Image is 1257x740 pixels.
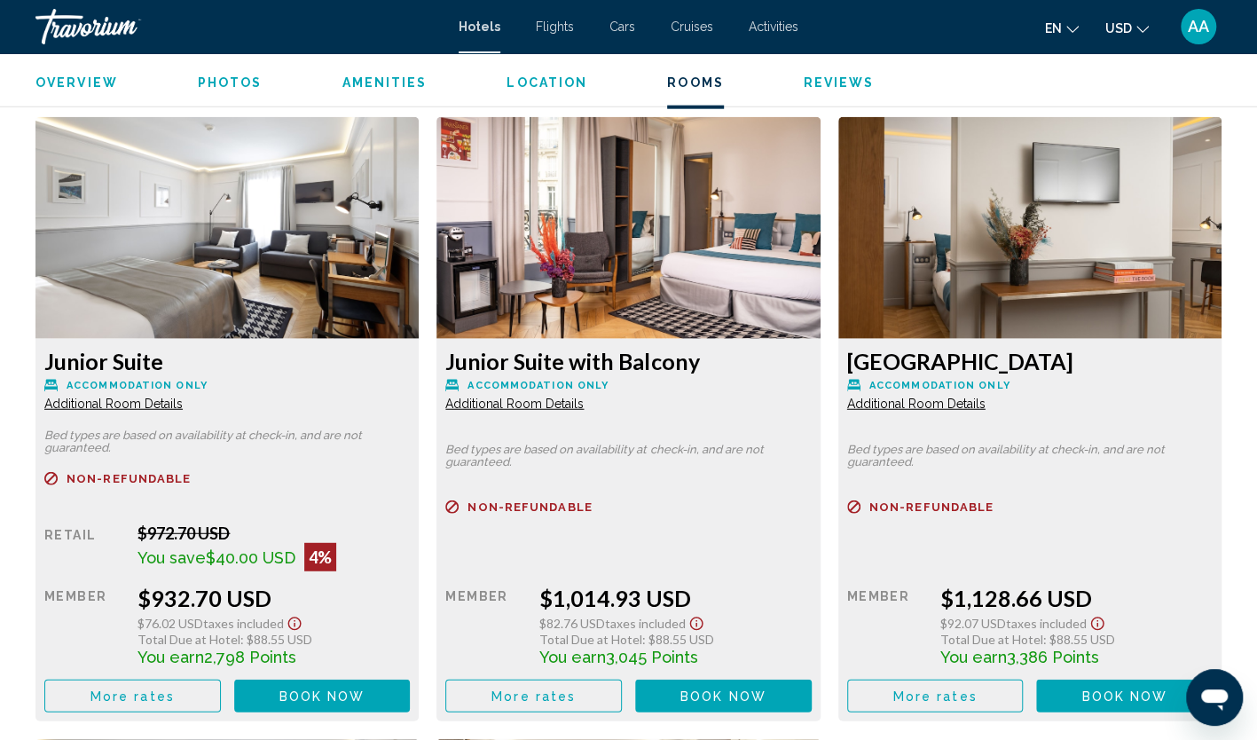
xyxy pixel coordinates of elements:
[445,680,622,712] button: More rates
[1045,15,1079,41] button: Change language
[35,9,441,44] a: Travorium
[445,585,525,666] div: Member
[1188,18,1209,35] span: AA
[137,524,410,543] div: $972.70 USD
[1006,616,1087,631] span: Taxes included
[342,75,427,91] button: Amenities
[137,616,203,631] span: $76.02 USD
[635,680,812,712] button: Book now
[609,20,635,34] a: Cars
[847,585,927,666] div: Member
[459,20,500,34] a: Hotels
[686,611,707,632] button: Show Taxes and Fees disclaimer
[445,397,584,411] span: Additional Room Details
[539,632,642,647] span: Total Due at Hotel
[44,397,183,411] span: Additional Room Details
[847,444,1213,468] p: Bed types are based on availability at check-in, and are not guaranteed.
[44,429,410,454] p: Bed types are based on availability at check-in, and are not guaranteed.
[467,380,609,391] span: Accommodation Only
[1186,669,1243,726] iframe: Кнопка запуска окна обмена сообщениями
[940,648,1007,666] span: You earn
[44,348,410,374] h3: Junior Suite
[539,648,606,666] span: You earn
[445,348,811,374] h3: Junior Suite with Balcony
[44,524,124,571] div: Retail
[1105,21,1132,35] span: USD
[467,501,592,513] span: Non-refundable
[35,75,118,91] button: Overview
[892,689,977,704] span: More rates
[67,473,191,484] span: Non-refundable
[203,616,284,631] span: Taxes included
[44,680,221,712] button: More rates
[1036,680,1213,712] button: Book now
[436,117,820,339] img: 4e8b6c57-09ac-4dfc-bed7-d10e2b00f741.jpeg
[304,543,336,571] div: 4%
[847,680,1024,712] button: More rates
[804,75,875,91] button: Reviews
[940,585,1213,611] div: $1,128.66 USD
[1045,21,1062,35] span: en
[680,689,766,704] span: Book now
[137,548,206,567] span: You save
[198,75,263,91] button: Photos
[206,548,295,567] span: $40.00 USD
[35,117,419,339] img: 21bd19df-9a46-4dc6-b80e-8a5a9cf097fa.jpeg
[1087,611,1108,632] button: Show Taxes and Fees disclaimer
[940,632,1043,647] span: Total Due at Hotel
[671,20,713,34] a: Cruises
[940,632,1213,647] div: : $88.55 USD
[507,75,587,91] button: Location
[1007,648,1099,666] span: 3,386 Points
[445,444,811,468] p: Bed types are based on availability at check-in, and are not guaranteed.
[838,117,1222,339] img: dfecc06f-90fb-429a-b52e-4691196e75ca.jpeg
[204,648,296,666] span: 2,798 Points
[491,689,576,704] span: More rates
[940,616,1006,631] span: $92.07 USD
[1175,8,1222,45] button: User Menu
[847,348,1213,374] h3: [GEOGRAPHIC_DATA]
[539,585,812,611] div: $1,014.93 USD
[869,380,1010,391] span: Accommodation Only
[1105,15,1149,41] button: Change currency
[539,616,605,631] span: $82.76 USD
[847,397,986,411] span: Additional Room Details
[279,689,365,704] span: Book now
[605,616,686,631] span: Taxes included
[137,648,204,666] span: You earn
[536,20,574,34] a: Flights
[749,20,798,34] a: Activities
[67,380,208,391] span: Accommodation Only
[234,680,411,712] button: Book now
[137,632,240,647] span: Total Due at Hotel
[137,632,410,647] div: : $88.55 USD
[606,648,698,666] span: 3,045 Points
[539,632,812,647] div: : $88.55 USD
[90,689,175,704] span: More rates
[44,585,124,666] div: Member
[137,585,410,611] div: $932.70 USD
[869,501,994,513] span: Non-refundable
[284,611,305,632] button: Show Taxes and Fees disclaimer
[1081,689,1167,704] span: Book now
[667,75,724,91] button: Rooms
